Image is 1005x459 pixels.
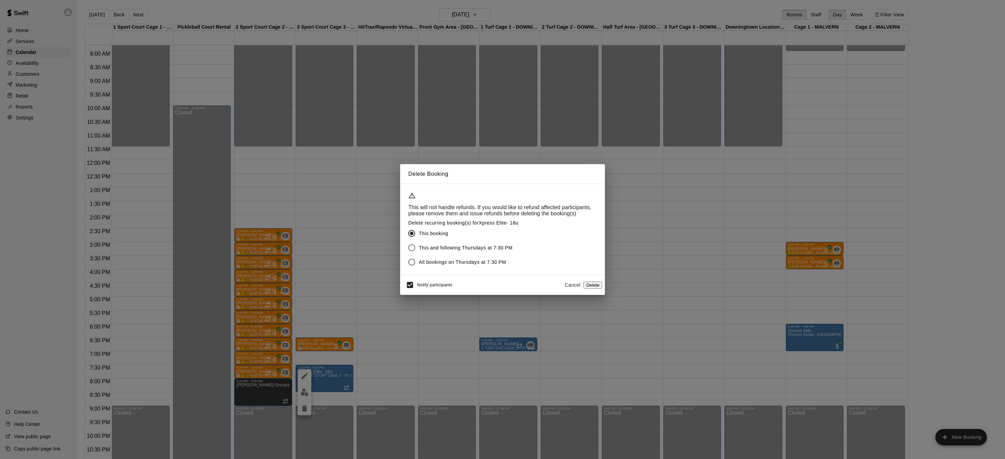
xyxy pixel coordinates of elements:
[583,282,602,289] button: Delete
[408,219,519,226] label: Delete recurring booking(s) for Xpress Elite- 18u
[408,202,597,219] div: This will not handle refunds. If you would like to refund affected participants, please remove th...
[562,279,583,291] button: Cancel
[419,230,448,237] span: This booking
[419,244,513,252] span: This and following Thursdays at 7:30 PM
[400,164,605,184] h2: Delete Booking
[419,259,506,266] span: All bookings on Thursdays at 7:30 PM
[417,283,452,288] span: Notify participants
